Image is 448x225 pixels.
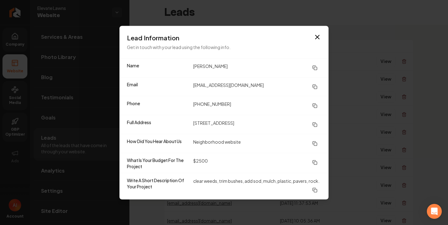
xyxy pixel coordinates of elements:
dt: Email [127,81,188,92]
dd: clear weeds, trim bushes, add sod, mulch, plastic, pavers, rock. [193,177,321,196]
p: Get in touch with your lead using the following info. [127,43,321,51]
dd: [EMAIL_ADDRESS][DOMAIN_NAME] [193,81,321,92]
dt: What Is Your Budget For The Project [127,157,188,169]
h3: Lead Information [127,33,321,42]
dt: Phone [127,100,188,111]
dt: Name [127,62,188,73]
dd: $2500 [193,157,321,169]
dd: [PERSON_NAME] [193,62,321,73]
dd: [PHONE_NUMBER] [193,100,321,111]
dd: Neighborhood website [193,138,321,149]
dt: How Did You Hear About Us [127,138,188,149]
dt: Full Address [127,119,188,130]
dd: [STREET_ADDRESS] [193,119,321,130]
dt: Write A Short Description Of Your Project [127,177,188,196]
